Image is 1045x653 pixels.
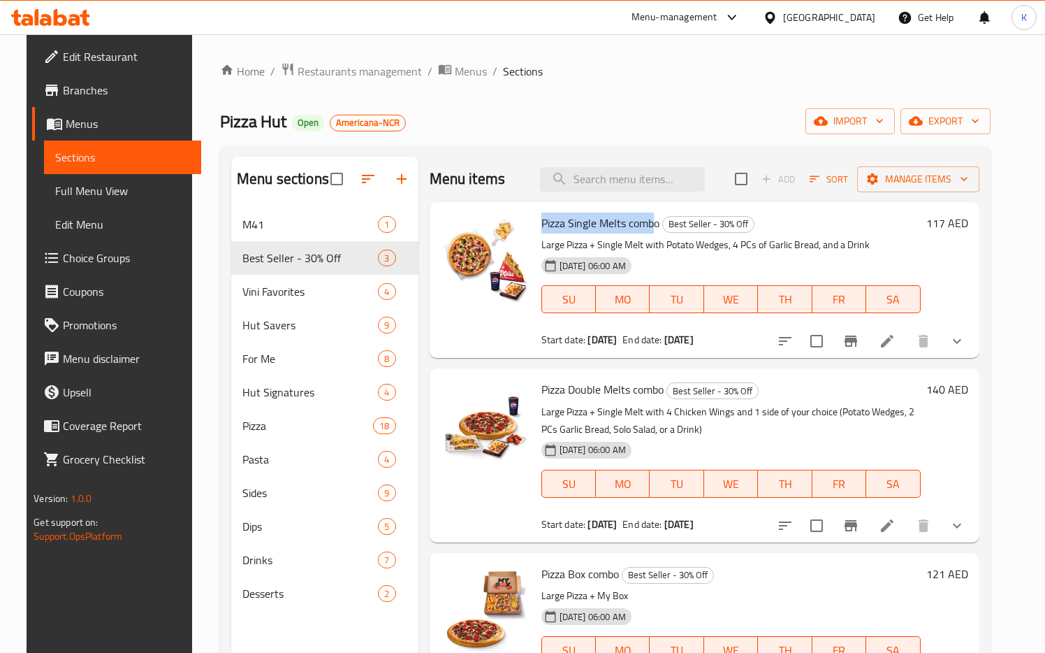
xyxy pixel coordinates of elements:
a: Home [220,63,265,80]
li: / [492,63,497,80]
button: sort-choices [768,509,802,543]
button: SU [541,470,596,498]
button: FR [812,285,866,313]
span: Vini Favorites [242,283,379,300]
span: Best Seller - 30% Off [622,567,713,583]
div: items [378,451,395,468]
span: TU [655,289,698,310]
span: Sides [242,485,379,501]
a: Full Menu View [44,174,201,208]
span: Sort items [801,168,857,190]
span: TU [655,474,698,494]
span: K [1021,10,1027,25]
a: Upsell [32,375,201,409]
span: Dips [242,518,379,535]
b: [DATE] [664,515,694,533]
span: 2 [379,587,395,601]
span: Best Seller - 30% Off [667,383,758,399]
div: items [378,585,395,602]
div: items [378,384,395,401]
button: TH [758,470,812,498]
button: MO [596,470,650,498]
span: Pizza Box combo [541,564,619,584]
p: Large Pizza + My Box [541,587,921,605]
div: Drinks7 [231,543,418,577]
button: export [900,108,991,134]
span: 1.0.0 [71,489,92,508]
a: Edit Menu [44,208,201,241]
a: Sections [44,141,201,174]
span: Americana-NCR [330,117,405,129]
span: Hut Signatures [242,384,379,401]
a: Edit menu item [879,333,896,350]
div: items [378,350,395,367]
span: For Me [242,350,379,367]
span: TH [763,474,806,494]
span: Sections [55,149,190,166]
span: MO [601,289,644,310]
span: Pizza Hut [220,106,286,137]
button: show more [940,509,974,543]
div: Pasta [242,451,379,468]
div: items [378,317,395,333]
span: 9 [379,319,395,332]
span: Menus [455,63,487,80]
span: 4 [379,285,395,299]
button: WE [704,285,758,313]
b: [DATE] [587,515,617,533]
span: Full Menu View [55,182,190,199]
div: Sides9 [231,476,418,510]
span: WE [710,474,752,494]
div: items [373,417,395,434]
span: End date: [622,515,662,533]
button: Branch-specific-item [834,324,868,358]
span: 4 [379,386,395,399]
div: Best Seller - 30% Off [666,382,759,399]
span: [DATE] 06:00 AM [554,259,631,273]
span: Manage items [868,171,968,188]
p: Large Pizza + Single Melt with 4 Chicken Wings and 1 side of your choice (Potato Wedges, 2 PCs Ga... [541,403,921,438]
span: FR [818,289,861,310]
button: WE [704,470,758,498]
span: Best Seller - 30% Off [242,250,379,266]
div: items [378,518,395,535]
nav: breadcrumb [220,62,991,80]
button: SA [866,285,920,313]
button: MO [596,285,650,313]
span: Start date: [541,515,586,533]
div: items [378,216,395,233]
span: Select to update [802,326,831,356]
a: Support.OpsPlatform [34,527,122,545]
span: SA [872,289,914,310]
span: Pizza [242,417,373,434]
button: delete [907,324,940,358]
img: Pizza Double Melts combo [441,380,530,469]
a: Menus [32,107,201,141]
span: WE [710,289,752,310]
a: Coverage Report [32,409,201,443]
div: Best Seller - 30% Off [662,216,754,233]
button: SA [866,470,920,498]
span: Branches [63,82,190,99]
div: items [378,250,395,266]
b: [DATE] [587,331,617,349]
span: Restaurants management [298,63,422,80]
div: Desserts [242,585,379,602]
button: FR [812,470,866,498]
a: Edit menu item [879,517,896,534]
input: search [540,167,705,192]
a: Branches [32,73,201,107]
span: Pizza Double Melts combo [541,379,664,400]
span: 8 [379,352,395,366]
span: Select to update [802,511,831,540]
span: Select section [726,164,756,194]
li: / [427,63,432,80]
span: End date: [622,331,662,349]
nav: Menu sections [231,202,418,616]
h6: 121 AED [926,564,968,584]
div: items [378,485,395,501]
span: export [912,113,979,130]
span: 3 [379,252,395,265]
